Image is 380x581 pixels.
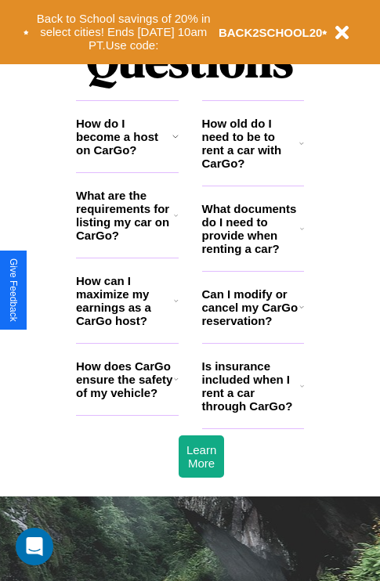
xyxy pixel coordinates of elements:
h3: How does CarGo ensure the safety of my vehicle? [76,359,174,399]
h3: Is insurance included when I rent a car through CarGo? [202,359,300,413]
button: Back to School savings of 20% in select cities! Ends [DATE] 10am PT.Use code: [29,8,219,56]
h3: Can I modify or cancel my CarGo reservation? [202,287,299,327]
h3: How can I maximize my earnings as a CarGo host? [76,274,174,327]
h3: What documents do I need to provide when renting a car? [202,202,301,255]
div: Give Feedback [8,258,19,322]
b: BACK2SCHOOL20 [219,26,323,39]
h3: How do I become a host on CarGo? [76,117,172,157]
h3: What are the requirements for listing my car on CarGo? [76,189,174,242]
h3: How old do I need to be to rent a car with CarGo? [202,117,300,170]
button: Learn More [179,435,224,478]
div: Open Intercom Messenger [16,528,53,565]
